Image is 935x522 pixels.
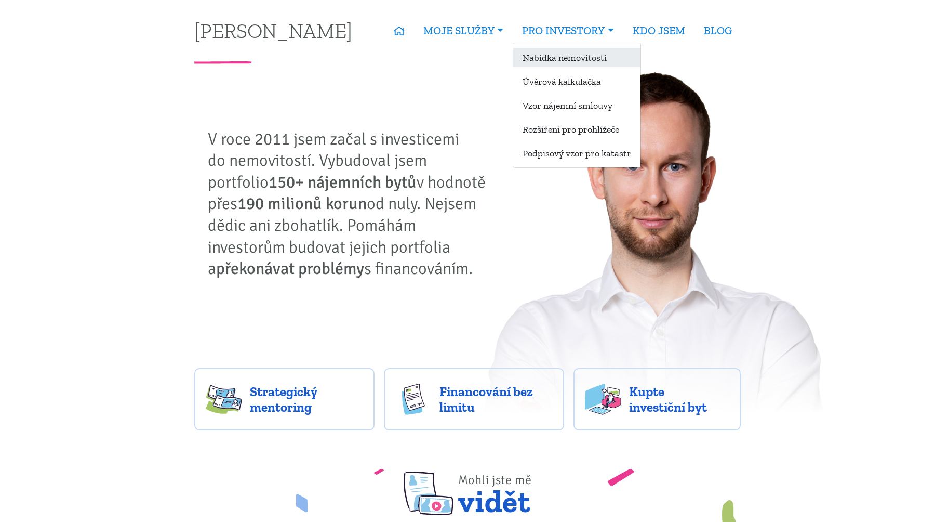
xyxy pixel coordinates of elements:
span: Financování bez limitu [439,384,553,415]
a: PRO INVESTORY [513,19,623,43]
a: BLOG [694,19,741,43]
a: Vzor nájemní smlouvy [513,96,640,115]
img: flats [585,384,621,415]
strong: 150+ nájemních bytů [269,172,417,192]
a: KDO JSEM [623,19,694,43]
a: Kupte investiční byt [573,368,741,430]
p: V roce 2011 jsem začal s investicemi do nemovitostí. Vybudoval jsem portfolio v hodnotě přes od n... [208,128,493,280]
a: MOJE SLUŽBY [414,19,513,43]
img: strategy [206,384,242,415]
a: Úvěrová kalkulačka [513,72,640,91]
a: Rozšíření pro prohlížeče [513,120,640,139]
strong: překonávat problémy [216,258,364,279]
a: [PERSON_NAME] [194,20,352,41]
span: Mohli jste mě [458,472,532,488]
span: Kupte investiční byt [629,384,730,415]
a: Podpisový vzor pro katastr [513,143,640,163]
img: finance [395,384,432,415]
a: Financování bez limitu [384,368,564,430]
a: Strategický mentoring [194,368,375,430]
a: Nabídka nemovitostí [513,48,640,67]
span: Strategický mentoring [250,384,363,415]
strong: 190 milionů korun [237,193,367,214]
span: vidět [458,459,532,515]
